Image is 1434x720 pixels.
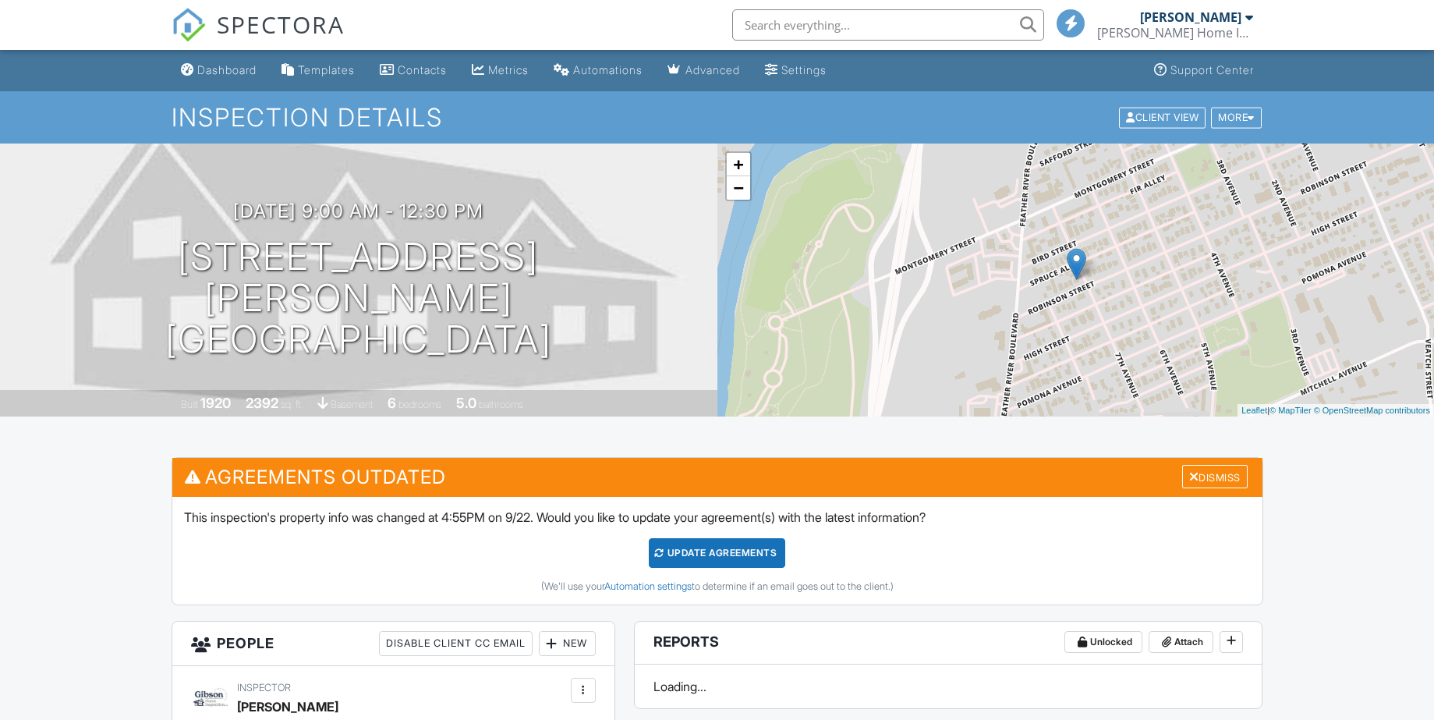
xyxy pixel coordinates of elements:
h3: People [172,622,614,666]
a: Automations (Basic) [547,56,649,85]
h1: [STREET_ADDRESS][PERSON_NAME] [GEOGRAPHIC_DATA] [25,236,692,360]
img: The Best Home Inspection Software - Spectora [172,8,206,42]
div: 1920 [200,395,231,411]
div: Contacts [398,63,447,76]
div: Disable Client CC Email [379,631,533,656]
div: Dismiss [1182,465,1248,489]
a: Automation settings [604,580,692,592]
div: More [1211,107,1262,128]
h3: [DATE] 9:00 am - 12:30 pm [233,200,483,222]
span: basement [331,399,373,410]
h3: Agreements Outdated [172,458,1262,496]
div: Client View [1119,107,1206,128]
div: Support Center [1170,63,1254,76]
a: Zoom in [727,153,750,176]
div: 5.0 [456,395,476,411]
a: SPECTORA [172,21,345,54]
a: © OpenStreetMap contributors [1314,406,1430,415]
a: Templates [275,56,361,85]
div: [PERSON_NAME] [237,695,338,718]
div: Gibson Home Inspection [1097,25,1253,41]
a: Advanced [661,56,746,85]
div: Metrics [488,63,529,76]
div: Update Agreements [649,538,785,568]
a: © MapTiler [1269,406,1312,415]
a: Support Center [1148,56,1260,85]
div: 2392 [246,395,278,411]
a: Contacts [374,56,453,85]
div: This inspection's property info was changed at 4:55PM on 9/22. Would you like to update your agre... [172,497,1262,605]
div: Settings [781,63,827,76]
h1: Inspection Details [172,104,1263,131]
div: Advanced [685,63,740,76]
a: Leaflet [1241,406,1267,415]
span: bedrooms [398,399,441,410]
div: New [539,631,596,656]
span: Built [181,399,198,410]
div: 6 [388,395,396,411]
span: SPECTORA [217,8,345,41]
a: Metrics [466,56,535,85]
a: Client View [1117,111,1209,122]
span: bathrooms [479,399,523,410]
div: (We'll use your to determine if an email goes out to the client.) [184,580,1251,593]
input: Search everything... [732,9,1044,41]
a: Zoom out [727,176,750,200]
span: sq. ft. [281,399,303,410]
div: [PERSON_NAME] [1140,9,1241,25]
div: | [1237,404,1434,417]
span: Inspector [237,682,291,693]
a: Dashboard [175,56,263,85]
div: Templates [298,63,355,76]
div: Automations [573,63,643,76]
div: Dashboard [197,63,257,76]
a: Settings [759,56,833,85]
